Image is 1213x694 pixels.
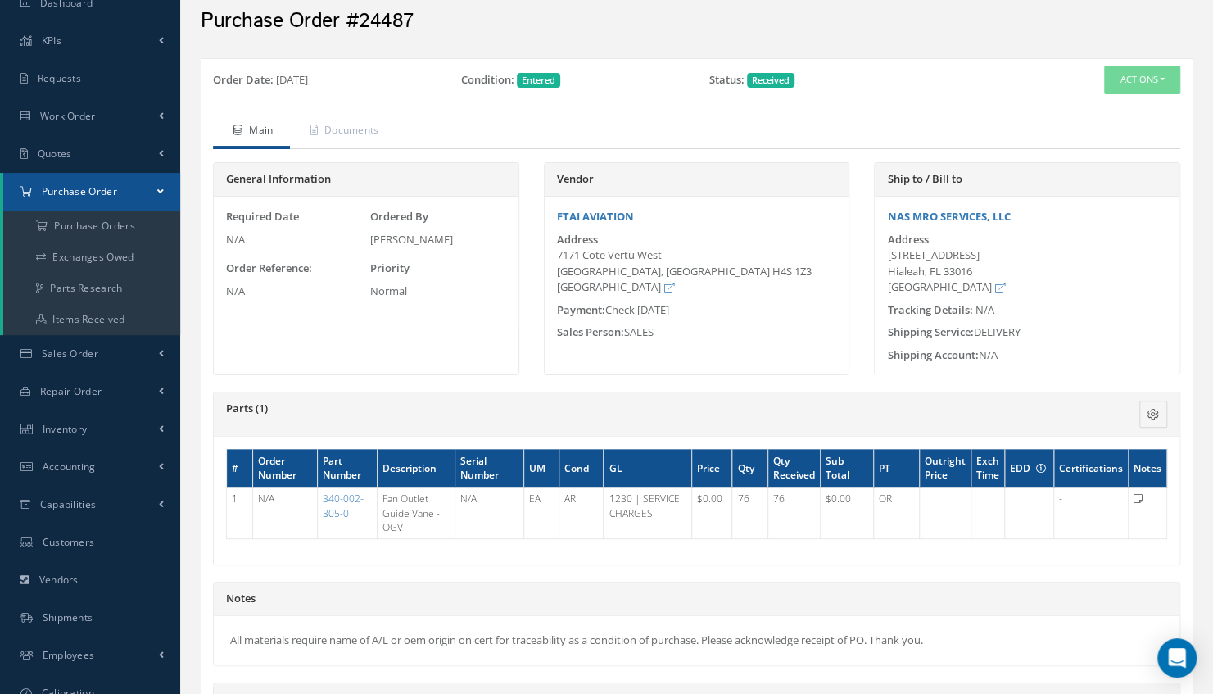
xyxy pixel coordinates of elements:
[3,242,180,273] a: Exchanges Owed
[227,488,253,538] td: 1
[252,488,317,538] td: N/A
[323,492,364,519] a: 340-002-305-0
[559,488,604,538] td: AR
[43,422,88,436] span: Inventory
[370,209,428,225] label: Ordered By
[39,573,79,587] span: Vendors
[820,488,873,538] td: $0.00
[887,173,1167,186] h5: Ship to / Bill to
[557,247,837,296] div: 7171 Cote Vertu West [GEOGRAPHIC_DATA], [GEOGRAPHIC_DATA] H4S 1Z3 [GEOGRAPHIC_DATA]
[378,488,455,538] td: Fan Outlet Guide Vane - OGV
[1005,449,1054,488] th: EDD
[887,347,978,362] span: Shipping Account:
[1129,449,1167,488] th: Notes
[370,283,506,300] div: Normal
[42,34,61,48] span: KPIs
[455,449,523,488] th: Serial Number
[252,449,317,488] th: Order Number
[820,449,873,488] th: Sub Total
[873,449,919,488] th: PT
[43,460,96,474] span: Accounting
[213,72,274,88] label: Order Date:
[732,449,768,488] th: Qty
[3,211,180,242] a: Purchase Orders
[226,283,362,300] div: N/A
[1104,66,1180,94] button: Actions
[604,449,691,488] th: GL
[709,72,745,88] label: Status:
[40,497,97,511] span: Capabilities
[875,347,1179,364] div: N/A
[887,302,972,317] span: Tracking Details:
[40,109,96,123] span: Work Order
[971,449,1005,488] th: Exch Time
[1054,449,1129,488] th: Certifications
[604,488,691,538] td: 1230 | SERVICE CHARGES
[1157,638,1197,678] div: Open Intercom Messenger
[557,209,634,224] a: FTAI AVIATION
[226,592,1167,606] h5: Notes
[691,488,732,538] td: $0.00
[523,488,559,538] td: EA
[42,184,117,198] span: Purchase Order
[887,234,928,246] label: Address
[557,234,598,246] label: Address
[545,302,849,319] div: Check [DATE]
[887,209,1010,224] a: NAS MRO SERVICES, LLC
[226,173,506,186] h5: General Information
[455,488,523,538] td: N/A
[214,616,1179,665] div: All materials require name of A/L or oem origin on cert for traceability as a condition of purcha...
[226,402,1007,415] h5: Parts (1)
[523,449,559,488] th: UM
[40,384,102,398] span: Repair Order
[317,449,378,488] th: Part Number
[557,324,624,339] span: Sales Person:
[3,173,180,211] a: Purchase Order
[545,324,849,341] div: SALES
[919,449,971,488] th: Outright Price
[732,488,768,538] td: 76
[290,115,396,149] a: Documents
[1054,488,1129,538] td: -
[213,115,290,149] a: Main
[875,324,1179,341] div: DELIVERY
[975,302,993,317] span: N/A
[767,488,820,538] td: 76
[3,273,180,304] a: Parts Research
[370,261,410,277] label: Priority
[559,449,604,488] th: Cond
[887,324,973,339] span: Shipping Service:
[873,488,919,538] td: OR
[378,449,455,488] th: Description
[43,535,95,549] span: Customers
[227,449,253,488] th: #
[370,232,506,248] div: [PERSON_NAME]
[557,302,605,317] span: Payment:
[38,71,81,85] span: Requests
[747,73,794,88] span: Received
[691,449,732,488] th: Price
[517,73,560,88] span: Entered
[226,261,312,277] label: Order Reference:
[42,347,98,361] span: Sales Order
[226,209,299,225] label: Required Date
[767,449,820,488] th: Qty Received
[201,9,1193,34] h2: Purchase Order #24487
[3,304,180,335] a: Items Received
[887,247,1167,296] div: [STREET_ADDRESS] Hialeah, FL 33016 [GEOGRAPHIC_DATA]
[461,72,514,88] label: Condition:
[276,72,308,87] span: [DATE]
[226,232,362,248] div: N/A
[38,147,72,161] span: Quotes
[43,610,93,624] span: Shipments
[557,173,837,186] h5: Vendor
[43,648,95,662] span: Employees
